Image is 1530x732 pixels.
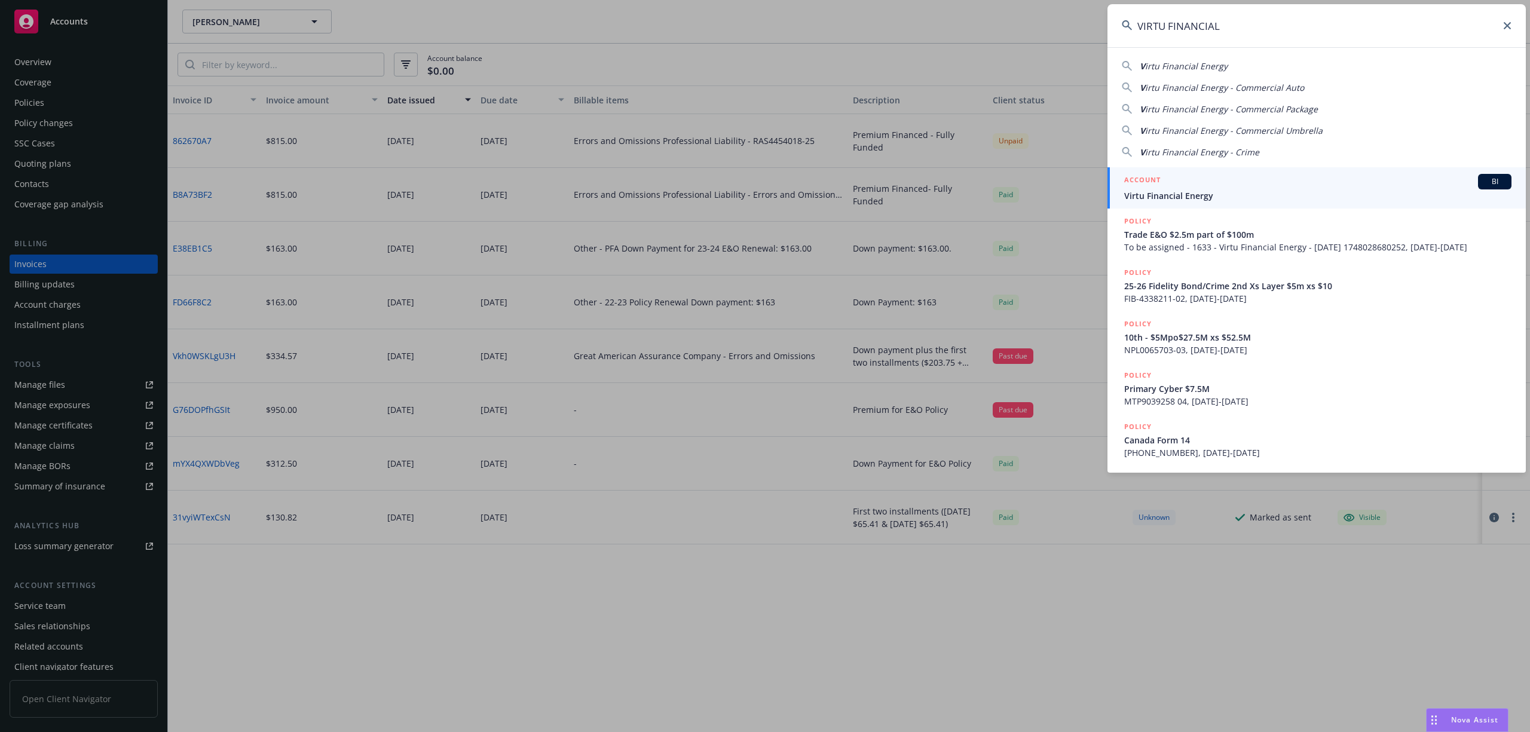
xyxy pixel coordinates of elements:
[1145,82,1304,93] span: irtu Financial Energy - Commercial Auto
[1124,292,1511,305] span: FIB-4338211-02, [DATE]-[DATE]
[1107,363,1526,414] a: POLICYPrimary Cyber $7.5MMTP9039258 04, [DATE]-[DATE]
[1124,382,1511,395] span: Primary Cyber $7.5M
[1124,421,1152,433] h5: POLICY
[1145,146,1259,158] span: irtu Financial Energy - Crime
[1145,103,1318,115] span: irtu Financial Energy - Commercial Package
[1107,167,1526,209] a: ACCOUNTBIVirtu Financial Energy
[1451,715,1498,725] span: Nova Assist
[1140,82,1145,93] span: V
[1124,395,1511,408] span: MTP9039258 04, [DATE]-[DATE]
[1140,60,1145,72] span: V
[1107,4,1526,47] input: Search...
[1124,344,1511,356] span: NPL0065703-03, [DATE]-[DATE]
[1107,311,1526,363] a: POLICY10th - $5Mpo$27.5M xs $52.5MNPL0065703-03, [DATE]-[DATE]
[1124,318,1152,330] h5: POLICY
[1140,125,1145,136] span: V
[1140,103,1145,115] span: V
[1124,241,1511,253] span: To be assigned - 1633 - Virtu Financial Energy - [DATE] 1748028680252, [DATE]-[DATE]
[1124,189,1511,202] span: Virtu Financial Energy
[1427,709,1442,731] div: Drag to move
[1124,331,1511,344] span: 10th - $5Mpo$27.5M xs $52.5M
[1107,414,1526,465] a: POLICYCanada Form 14[PHONE_NUMBER], [DATE]-[DATE]
[1145,125,1323,136] span: irtu Financial Energy - Commercial Umbrella
[1124,446,1511,459] span: [PHONE_NUMBER], [DATE]-[DATE]
[1145,60,1228,72] span: irtu Financial Energy
[1483,176,1507,187] span: BI
[1124,280,1511,292] span: 25-26 Fidelity Bond/Crime 2nd Xs Layer $5m xs $10
[1107,260,1526,311] a: POLICY25-26 Fidelity Bond/Crime 2nd Xs Layer $5m xs $10FIB-4338211-02, [DATE]-[DATE]
[1124,228,1511,241] span: Trade E&O $2.5m part of $100m
[1124,215,1152,227] h5: POLICY
[1140,146,1145,158] span: V
[1124,369,1152,381] h5: POLICY
[1124,434,1511,446] span: Canada Form 14
[1124,174,1161,188] h5: ACCOUNT
[1426,708,1508,732] button: Nova Assist
[1107,209,1526,260] a: POLICYTrade E&O $2.5m part of $100mTo be assigned - 1633 - Virtu Financial Energy - [DATE] 174802...
[1124,267,1152,278] h5: POLICY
